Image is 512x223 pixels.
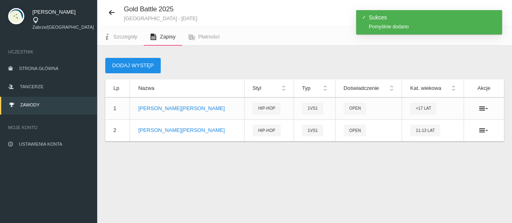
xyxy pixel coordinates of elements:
span: Zapisy [160,34,175,40]
span: Strona główna [19,66,58,71]
th: Doświadczenie [335,79,402,98]
span: Ustawienia konta [19,142,62,147]
th: Kat. wiekowa [402,79,463,98]
td: 2 [105,119,130,141]
span: 1vs1 [302,125,323,136]
span: Płatności [198,34,220,40]
th: Nazwa [130,79,244,98]
span: [PERSON_NAME] [32,8,94,16]
a: Płatności [182,28,226,46]
a: Szczegóły [97,28,144,46]
span: Tancerze [20,84,43,89]
span: Open [344,125,366,136]
th: Akcje [463,79,504,98]
h4: Sukces [369,15,497,20]
p: [PERSON_NAME] [PERSON_NAME] [138,126,236,134]
span: Open [344,102,366,114]
a: Zapisy [144,28,182,46]
th: Typ [293,79,335,98]
span: Gold Battle 2025 [124,5,174,13]
span: Zawody [20,102,40,107]
button: Dodaj występ [105,58,161,73]
div: Pomyślnie dodano [369,24,497,29]
span: Uczestnik [8,48,89,56]
span: Szczegóły [113,34,137,40]
span: 11-13 lat [410,125,440,136]
th: Lp [105,79,130,98]
span: 1vs1 [302,102,323,114]
small: [GEOGRAPHIC_DATA] - [DATE] [124,16,197,21]
span: Hip-hop [253,102,280,114]
span: +17 lat [410,102,436,114]
th: Styl [244,79,293,98]
td: 1 [105,98,130,119]
div: Zabrze/[GEOGRAPHIC_DATA] [32,17,94,31]
p: [PERSON_NAME] [PERSON_NAME] [138,104,236,113]
img: svg [8,8,24,24]
span: Hip-hop [253,125,280,136]
span: Moje konto [8,123,89,132]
